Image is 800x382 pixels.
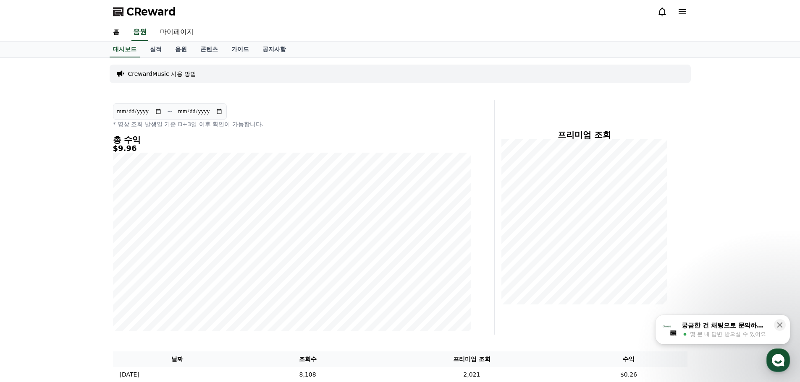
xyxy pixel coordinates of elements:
a: 홈 [106,23,126,41]
a: 대시보드 [110,42,140,57]
a: CrewardMusic 사용 방법 [128,70,197,78]
th: 수익 [570,351,687,367]
h5: $9.96 [113,144,471,153]
a: 음원 [168,42,194,57]
a: 공지사항 [256,42,293,57]
a: 마이페이지 [153,23,200,41]
h4: 프리미엄 조회 [501,130,667,139]
p: ~ [167,107,173,117]
a: CReward [113,5,176,18]
a: 가이드 [225,42,256,57]
p: [DATE] [120,370,139,379]
a: 실적 [143,42,168,57]
span: CReward [126,5,176,18]
th: 날짜 [113,351,242,367]
h4: 총 수익 [113,135,471,144]
th: 조회수 [242,351,374,367]
th: 프리미엄 조회 [373,351,570,367]
a: 음원 [131,23,148,41]
p: * 영상 조회 발생일 기준 D+3일 이후 확인이 가능합니다. [113,120,471,128]
a: 콘텐츠 [194,42,225,57]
